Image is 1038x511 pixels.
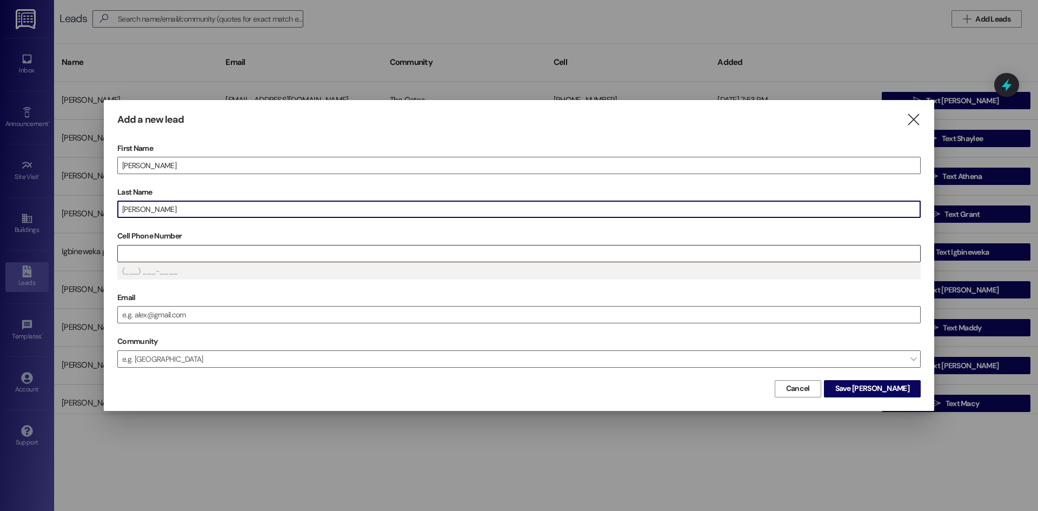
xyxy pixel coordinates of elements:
[117,350,921,368] span: e.g. [GEOGRAPHIC_DATA]
[117,289,921,306] label: Email
[117,184,921,201] label: Last Name
[775,380,821,397] button: Cancel
[835,383,909,394] span: Save [PERSON_NAME]
[117,228,921,244] label: Cell Phone Number
[786,383,810,394] span: Cancel
[906,114,921,125] i: 
[118,307,920,323] input: e.g. alex@gmail.com
[824,380,921,397] button: Save [PERSON_NAME]
[117,333,158,350] label: Community
[117,140,921,157] label: First Name
[118,201,920,217] input: e.g. Smith
[118,157,920,174] input: e.g. Alex
[117,114,184,126] h3: Add a new lead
